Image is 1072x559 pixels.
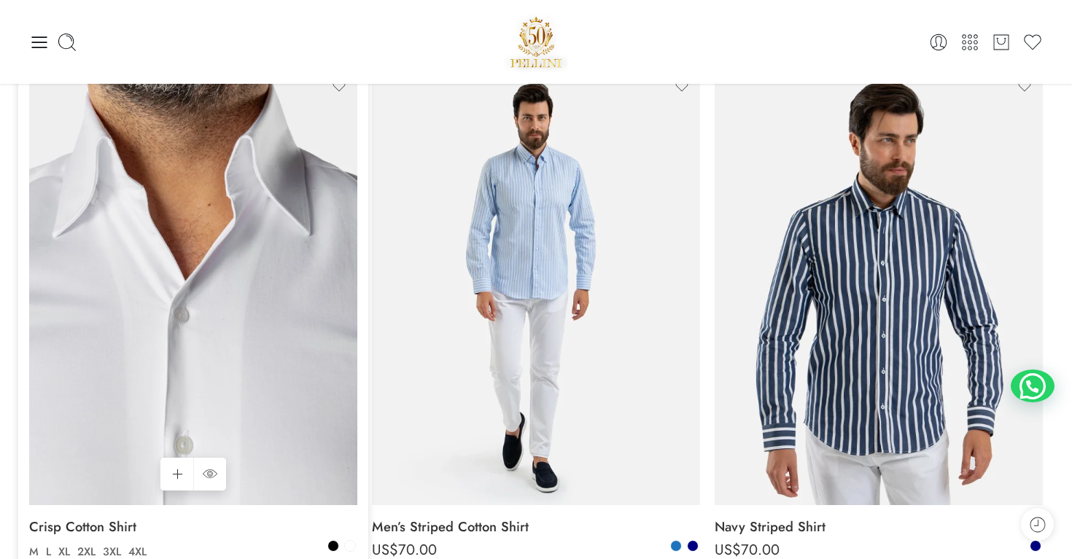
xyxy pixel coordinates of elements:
a: Blue [669,539,683,552]
a: Men’s Striped Cotton Shirt [372,512,700,542]
a: Pellini - [505,11,567,73]
a: Login / Register [928,32,949,52]
a: Wishlist [1022,32,1043,52]
a: Select options for “Crisp Cotton Shirt” [160,458,193,490]
a: Navy [1029,539,1042,552]
a: Cart [991,32,1011,52]
a: White [343,539,357,552]
a: Crisp Cotton Shirt [29,512,357,542]
a: Navy Striped Shirt [715,512,1043,542]
img: Pellini [505,11,567,73]
a: Black [327,539,340,552]
a: Navy [686,539,699,552]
